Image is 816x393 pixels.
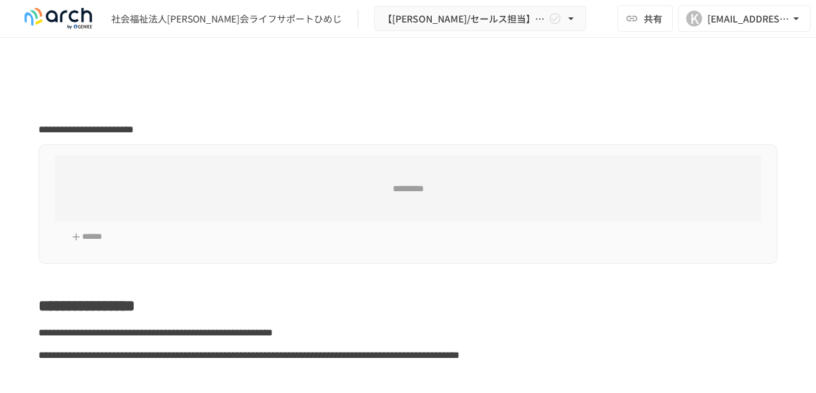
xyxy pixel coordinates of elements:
[16,8,101,29] img: logo-default@2x-9cf2c760.svg
[374,6,586,32] button: 【[PERSON_NAME]/セールス担当】社会福祉法人[PERSON_NAME]会ライフサポートひめじ様_初期設定サポート
[617,5,673,32] button: 共有
[707,11,790,27] div: [EMAIL_ADDRESS][DOMAIN_NAME]
[686,11,702,26] div: K
[383,11,546,27] span: 【[PERSON_NAME]/セールス担当】社会福祉法人[PERSON_NAME]会ライフサポートひめじ様_初期設定サポート
[678,5,811,32] button: K[EMAIL_ADDRESS][DOMAIN_NAME]
[644,11,662,26] span: 共有
[111,12,342,26] div: 社会福祉法人[PERSON_NAME]会ライフサポートひめじ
